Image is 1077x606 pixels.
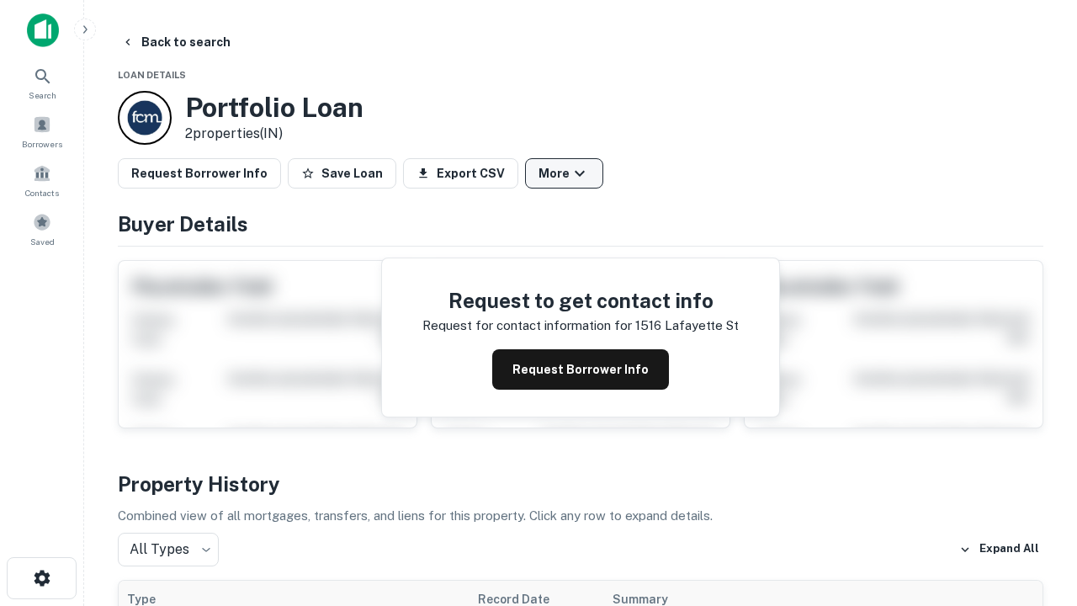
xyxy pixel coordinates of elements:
a: Search [5,60,79,105]
iframe: Chat Widget [993,417,1077,498]
button: Request Borrower Info [118,158,281,189]
span: Search [29,88,56,102]
p: Request for contact information for [422,316,632,336]
p: 1516 lafayette st [635,316,739,336]
span: Loan Details [118,70,186,80]
a: Borrowers [5,109,79,154]
button: Save Loan [288,158,396,189]
h4: Request to get contact info [422,285,739,316]
button: Export CSV [403,158,518,189]
span: Contacts [25,186,59,199]
button: More [525,158,603,189]
h4: Property History [118,469,1043,499]
span: Saved [30,235,55,248]
div: All Types [118,533,219,566]
button: Back to search [114,27,237,57]
span: Borrowers [22,137,62,151]
button: Expand All [955,537,1043,562]
h4: Buyer Details [118,209,1043,239]
p: Combined view of all mortgages, transfers, and liens for this property. Click any row to expand d... [118,506,1043,526]
a: Saved [5,206,79,252]
a: Contacts [5,157,79,203]
p: 2 properties (IN) [185,124,363,144]
button: Request Borrower Info [492,349,669,390]
h3: Portfolio Loan [185,92,363,124]
img: capitalize-icon.png [27,13,59,47]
